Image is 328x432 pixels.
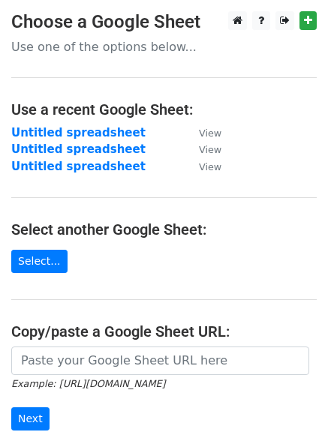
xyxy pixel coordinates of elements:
[11,39,317,55] p: Use one of the options below...
[199,127,221,139] small: View
[184,142,221,156] a: View
[11,250,68,273] a: Select...
[11,11,317,33] h3: Choose a Google Sheet
[11,407,50,430] input: Next
[11,346,309,375] input: Paste your Google Sheet URL here
[11,160,146,173] a: Untitled spreadsheet
[11,378,165,389] small: Example: [URL][DOMAIN_NAME]
[184,126,221,139] a: View
[199,161,221,172] small: View
[11,100,317,118] h4: Use a recent Google Sheet:
[11,220,317,238] h4: Select another Google Sheet:
[184,160,221,173] a: View
[199,144,221,155] small: View
[11,322,317,340] h4: Copy/paste a Google Sheet URL:
[11,142,146,156] a: Untitled spreadsheet
[11,126,146,139] a: Untitled spreadsheet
